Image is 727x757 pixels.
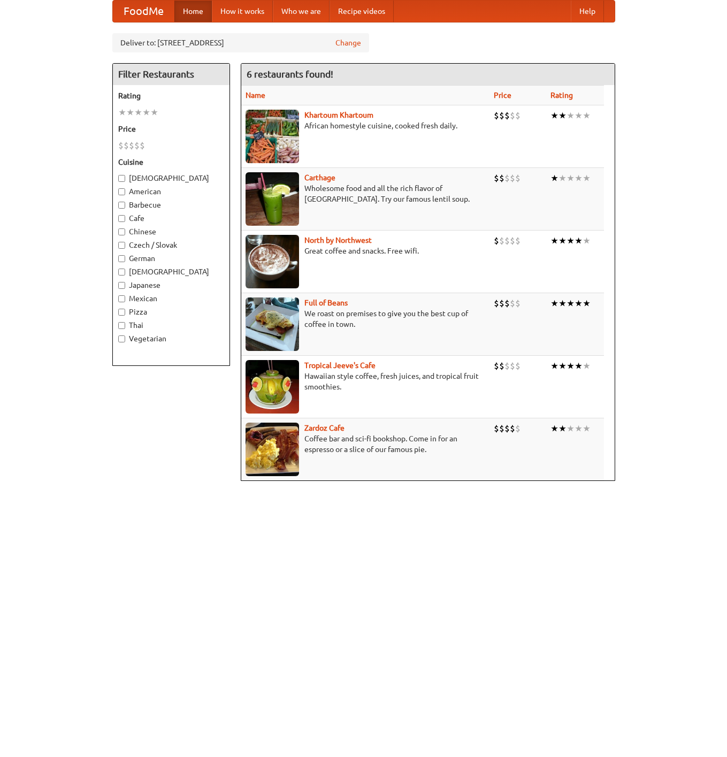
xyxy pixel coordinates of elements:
[118,335,125,342] input: Vegetarian
[567,297,575,309] li: ★
[140,140,145,151] li: $
[583,172,591,184] li: ★
[515,172,521,184] li: $
[499,172,504,184] li: $
[499,360,504,372] li: $
[174,1,212,22] a: Home
[550,110,558,121] li: ★
[126,106,134,118] li: ★
[558,110,567,121] li: ★
[304,173,335,182] a: Carthage
[212,1,273,22] a: How it works
[118,215,125,222] input: Cafe
[304,424,345,432] a: Zardoz Cafe
[550,172,558,184] li: ★
[304,299,348,307] b: Full of Beans
[118,282,125,289] input: Japanese
[335,37,361,48] a: Change
[550,423,558,434] li: ★
[246,423,299,476] img: zardoz.jpg
[118,124,224,134] h5: Price
[118,309,125,316] input: Pizza
[142,106,150,118] li: ★
[583,423,591,434] li: ★
[118,280,224,290] label: Japanese
[118,157,224,167] h5: Cuisine
[150,106,158,118] li: ★
[118,188,125,195] input: American
[246,371,485,392] p: Hawaiian style coffee, fresh juices, and tropical fruit smoothies.
[118,173,224,183] label: [DEMOGRAPHIC_DATA]
[129,140,134,151] li: $
[583,110,591,121] li: ★
[515,360,521,372] li: $
[550,235,558,247] li: ★
[118,293,224,304] label: Mexican
[134,106,142,118] li: ★
[504,172,510,184] li: $
[504,110,510,121] li: $
[515,423,521,434] li: $
[246,183,485,204] p: Wholesome food and all the rich flavor of [GEOGRAPHIC_DATA]. Try our famous lentil soup.
[304,111,373,119] a: Khartoum Khartoum
[246,172,299,226] img: carthage.jpg
[494,423,499,434] li: $
[112,33,369,52] div: Deliver to: [STREET_ADDRESS]
[494,172,499,184] li: $
[510,235,515,247] li: $
[118,253,224,264] label: German
[494,235,499,247] li: $
[246,360,299,414] img: jeeves.jpg
[118,186,224,197] label: American
[558,423,567,434] li: ★
[499,110,504,121] li: $
[494,110,499,121] li: $
[515,235,521,247] li: $
[567,235,575,247] li: ★
[304,361,376,370] a: Tropical Jeeve's Cafe
[118,242,125,249] input: Czech / Slovak
[575,360,583,372] li: ★
[575,297,583,309] li: ★
[118,322,125,329] input: Thai
[510,172,515,184] li: $
[118,255,125,262] input: German
[567,172,575,184] li: ★
[515,297,521,309] li: $
[246,297,299,351] img: beans.jpg
[567,360,575,372] li: ★
[118,320,224,331] label: Thai
[550,91,573,100] a: Rating
[118,200,224,210] label: Barbecue
[567,423,575,434] li: ★
[583,235,591,247] li: ★
[118,106,126,118] li: ★
[134,140,140,151] li: $
[575,110,583,121] li: ★
[118,295,125,302] input: Mexican
[504,360,510,372] li: $
[118,228,125,235] input: Chinese
[575,172,583,184] li: ★
[118,202,125,209] input: Barbecue
[558,360,567,372] li: ★
[499,423,504,434] li: $
[118,307,224,317] label: Pizza
[246,91,265,100] a: Name
[510,360,515,372] li: $
[515,110,521,121] li: $
[246,433,485,455] p: Coffee bar and sci-fi bookshop. Come in for an espresso or a slice of our famous pie.
[558,172,567,184] li: ★
[118,213,224,224] label: Cafe
[571,1,604,22] a: Help
[246,308,485,330] p: We roast on premises to give you the best cup of coffee in town.
[118,226,224,237] label: Chinese
[558,235,567,247] li: ★
[273,1,330,22] a: Who we are
[510,297,515,309] li: $
[246,120,485,131] p: African homestyle cuisine, cooked fresh daily.
[510,423,515,434] li: $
